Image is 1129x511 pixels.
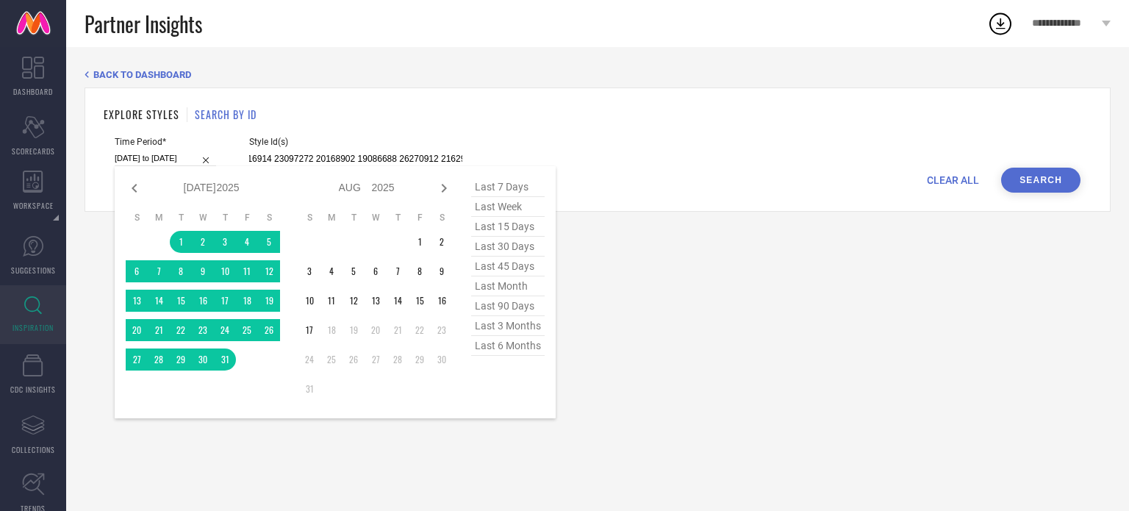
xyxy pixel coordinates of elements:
td: Wed Jul 30 2025 [192,349,214,371]
td: Tue Aug 19 2025 [343,319,365,341]
td: Tue Jul 08 2025 [170,260,192,282]
td: Mon Aug 25 2025 [320,349,343,371]
td: Sun Aug 31 2025 [298,378,320,400]
td: Wed Jul 16 2025 [192,290,214,312]
td: Thu Aug 14 2025 [387,290,409,312]
th: Friday [409,212,431,224]
td: Sun Aug 03 2025 [298,260,320,282]
td: Mon Aug 11 2025 [320,290,343,312]
td: Fri Jul 25 2025 [236,319,258,341]
span: CLEAR ALL [927,174,979,186]
td: Sun Aug 24 2025 [298,349,320,371]
td: Sat Aug 23 2025 [431,319,453,341]
th: Thursday [387,212,409,224]
td: Thu Jul 31 2025 [214,349,236,371]
span: Partner Insights [85,9,202,39]
td: Sun Jul 27 2025 [126,349,148,371]
td: Tue Jul 22 2025 [170,319,192,341]
td: Sat Jul 12 2025 [258,260,280,282]
td: Wed Aug 13 2025 [365,290,387,312]
td: Wed Aug 20 2025 [365,319,387,341]
td: Sun Jul 13 2025 [126,290,148,312]
td: Tue Aug 05 2025 [343,260,365,282]
td: Sun Aug 17 2025 [298,319,320,341]
td: Tue Aug 26 2025 [343,349,365,371]
td: Fri Jul 11 2025 [236,260,258,282]
td: Thu Aug 07 2025 [387,260,409,282]
td: Mon Jul 07 2025 [148,260,170,282]
td: Thu Jul 17 2025 [214,290,236,312]
td: Thu Jul 03 2025 [214,231,236,253]
th: Sunday [126,212,148,224]
td: Thu Jul 24 2025 [214,319,236,341]
td: Wed Aug 27 2025 [365,349,387,371]
span: last 90 days [471,296,545,316]
h1: EXPLORE STYLES [104,107,179,122]
span: SUGGESTIONS [11,265,56,276]
th: Tuesday [343,212,365,224]
div: Next month [435,179,453,197]
td: Fri Aug 22 2025 [409,319,431,341]
span: BACK TO DASHBOARD [93,69,191,80]
td: Sat Jul 19 2025 [258,290,280,312]
td: Sat Aug 16 2025 [431,290,453,312]
td: Fri Jul 04 2025 [236,231,258,253]
th: Tuesday [170,212,192,224]
span: last 6 months [471,336,545,356]
th: Monday [320,212,343,224]
div: Open download list [987,10,1014,37]
td: Tue Jul 15 2025 [170,290,192,312]
span: SCORECARDS [12,146,55,157]
td: Mon Aug 18 2025 [320,319,343,341]
div: Back TO Dashboard [85,69,1111,80]
span: COLLECTIONS [12,444,55,455]
td: Thu Jul 10 2025 [214,260,236,282]
td: Sat Jul 05 2025 [258,231,280,253]
span: Time Period* [115,137,216,147]
td: Fri Aug 01 2025 [409,231,431,253]
span: last 7 days [471,177,545,197]
td: Tue Jul 01 2025 [170,231,192,253]
th: Saturday [258,212,280,224]
th: Wednesday [192,212,214,224]
td: Sat Aug 02 2025 [431,231,453,253]
td: Sat Aug 09 2025 [431,260,453,282]
td: Thu Aug 21 2025 [387,319,409,341]
td: Sun Aug 10 2025 [298,290,320,312]
span: DASHBOARD [13,86,53,97]
span: last week [471,197,545,217]
th: Saturday [431,212,453,224]
td: Wed Aug 06 2025 [365,260,387,282]
td: Mon Aug 04 2025 [320,260,343,282]
td: Fri Aug 15 2025 [409,290,431,312]
td: Mon Jul 14 2025 [148,290,170,312]
td: Sun Jul 06 2025 [126,260,148,282]
th: Friday [236,212,258,224]
td: Tue Aug 12 2025 [343,290,365,312]
span: Style Id(s) [249,137,462,147]
div: Previous month [126,179,143,197]
input: Select time period [115,151,216,166]
td: Sat Aug 30 2025 [431,349,453,371]
td: Fri Aug 08 2025 [409,260,431,282]
span: last month [471,276,545,296]
td: Wed Jul 02 2025 [192,231,214,253]
th: Sunday [298,212,320,224]
td: Wed Jul 09 2025 [192,260,214,282]
th: Thursday [214,212,236,224]
span: last 30 days [471,237,545,257]
span: INSPIRATION [12,322,54,333]
td: Fri Aug 29 2025 [409,349,431,371]
span: last 15 days [471,217,545,237]
td: Mon Jul 28 2025 [148,349,170,371]
span: last 45 days [471,257,545,276]
td: Wed Jul 23 2025 [192,319,214,341]
input: Enter comma separated style ids e.g. 12345, 67890 [249,151,462,168]
td: Thu Aug 28 2025 [387,349,409,371]
span: WORKSPACE [13,200,54,211]
td: Mon Jul 21 2025 [148,319,170,341]
td: Tue Jul 29 2025 [170,349,192,371]
td: Fri Jul 18 2025 [236,290,258,312]
th: Monday [148,212,170,224]
th: Wednesday [365,212,387,224]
